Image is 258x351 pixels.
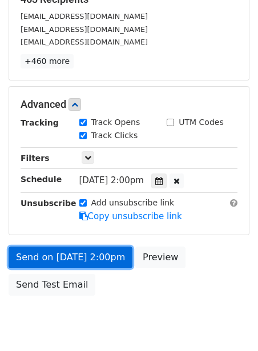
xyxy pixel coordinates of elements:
span: [DATE] 2:00pm [79,175,144,185]
label: UTM Codes [179,116,223,128]
small: [EMAIL_ADDRESS][DOMAIN_NAME] [21,12,148,21]
a: Send Test Email [9,274,95,296]
a: Send on [DATE] 2:00pm [9,247,132,268]
small: [EMAIL_ADDRESS][DOMAIN_NAME] [21,25,148,34]
iframe: Chat Widget [201,296,258,351]
strong: Unsubscribe [21,199,76,208]
small: [EMAIL_ADDRESS][DOMAIN_NAME] [21,38,148,46]
h5: Advanced [21,98,237,111]
label: Track Clicks [91,130,138,142]
a: Copy unsubscribe link [79,211,182,221]
label: Add unsubscribe link [91,197,175,209]
label: Track Opens [91,116,140,128]
strong: Filters [21,154,50,163]
strong: Schedule [21,175,62,184]
a: Preview [135,247,186,268]
a: +460 more [21,54,74,68]
strong: Tracking [21,118,59,127]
